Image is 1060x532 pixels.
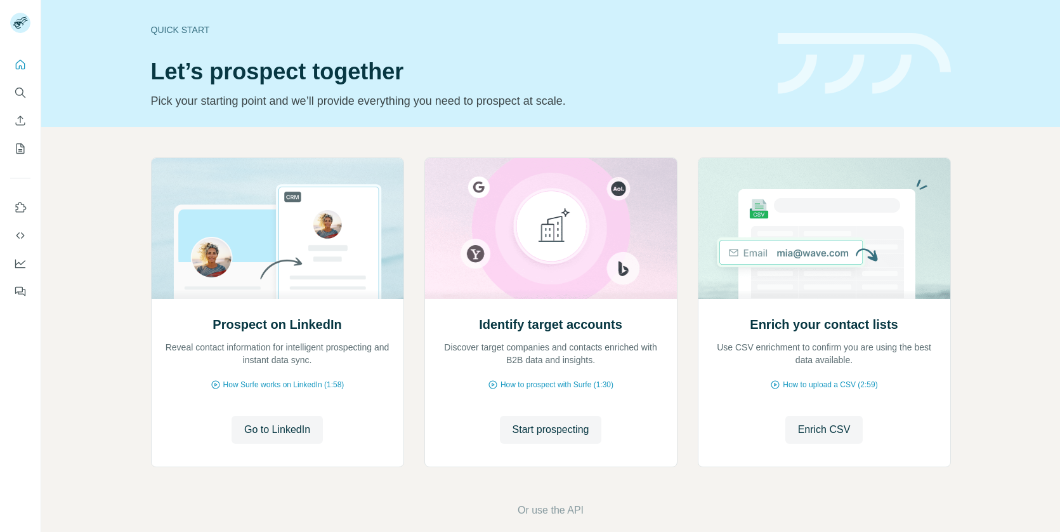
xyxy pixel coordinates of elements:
[10,252,30,275] button: Dashboard
[10,109,30,132] button: Enrich CSV
[151,59,762,84] h1: Let’s prospect together
[10,53,30,76] button: Quick start
[10,81,30,104] button: Search
[479,316,622,333] h2: Identify target accounts
[151,92,762,110] p: Pick your starting point and we’ll provide everything you need to prospect at scale.
[244,422,310,437] span: Go to LinkedIn
[151,23,762,36] div: Quick start
[164,341,391,366] p: Reveal contact information for intelligent prospecting and instant data sync.
[424,158,677,299] img: Identify target accounts
[778,33,951,95] img: banner
[501,379,613,390] span: How to prospect with Surfe (1:30)
[223,379,344,390] span: How Surfe works on LinkedIn (1:58)
[711,341,938,366] p: Use CSV enrichment to confirm you are using the best data available.
[10,196,30,219] button: Use Surfe on LinkedIn
[785,416,863,444] button: Enrich CSV
[798,422,851,437] span: Enrich CSV
[500,416,602,444] button: Start prospecting
[10,280,30,303] button: Feedback
[513,422,589,437] span: Start prospecting
[213,316,341,333] h2: Prospect on LinkedIn
[698,158,951,299] img: Enrich your contact lists
[232,416,323,444] button: Go to LinkedIn
[518,503,584,518] button: Or use the API
[10,137,30,160] button: My lists
[438,341,664,366] p: Discover target companies and contacts enriched with B2B data and insights.
[10,224,30,247] button: Use Surfe API
[151,158,404,299] img: Prospect on LinkedIn
[783,379,877,390] span: How to upload a CSV (2:59)
[750,316,898,333] h2: Enrich your contact lists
